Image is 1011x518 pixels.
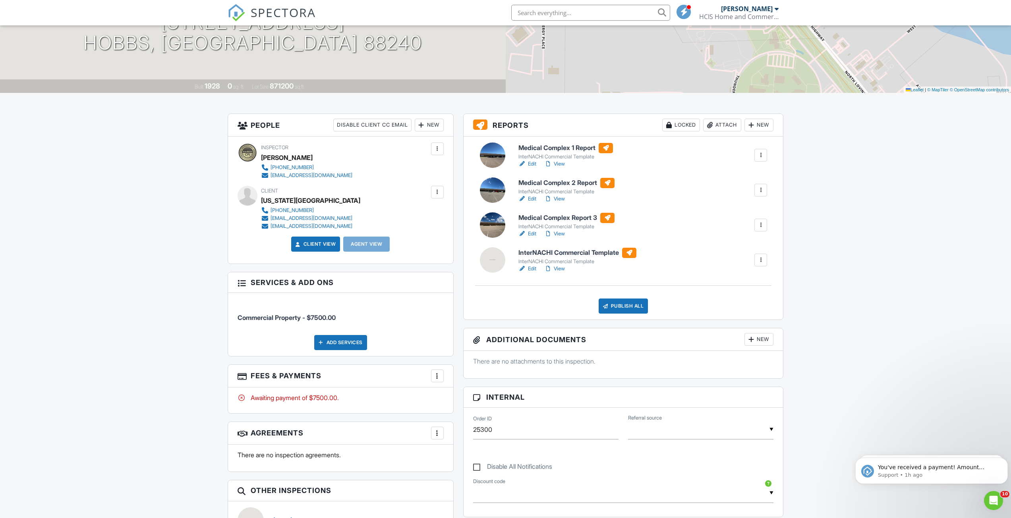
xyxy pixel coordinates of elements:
[271,223,352,229] div: [EMAIL_ADDRESS][DOMAIN_NAME]
[228,272,453,293] h3: Services & Add ons
[984,491,1003,510] iframe: Intercom live chat
[228,480,453,501] h3: Other Inspections
[518,195,536,203] a: Edit
[744,333,773,346] div: New
[518,258,636,265] div: InterNACHI Commercial Template
[473,478,505,485] label: Discount code
[518,154,613,160] div: InterNACHI Commercial Template
[228,114,453,137] h3: People
[261,171,352,179] a: [EMAIL_ADDRESS][DOMAIN_NAME]
[628,414,662,422] label: Referral source
[699,13,779,21] div: HCIS Home and Commercial Inspection Services
[703,119,741,131] div: Attach
[228,422,453,445] h3: Agreements
[205,82,220,90] div: 1928
[518,189,615,195] div: InterNACHI Commercial Template
[238,393,444,402] div: Awaiting payment of $7500.00.
[852,441,1011,497] iframe: Intercom notifications message
[518,143,613,160] a: Medical Complex 1 Report InterNACHI Commercial Template
[518,178,615,195] a: Medical Complex 2 Report InterNACHI Commercial Template
[599,298,648,314] div: Publish All
[906,87,924,92] a: Leaflet
[228,82,232,90] div: 0
[473,463,552,473] label: Disable All Notifications
[261,164,352,171] a: [PHONE_NUMBER]
[927,87,949,92] a: © MapTiler
[261,206,354,214] a: [PHONE_NUMBER]
[261,188,278,194] span: Client
[511,5,670,21] input: Search everything...
[544,195,565,203] a: View
[252,84,269,90] span: Lot Size
[261,222,354,230] a: [EMAIL_ADDRESS][DOMAIN_NAME]
[518,248,636,258] h6: InterNACHI Commercial Template
[544,160,565,168] a: View
[518,143,613,153] h6: Medical Complex 1 Report
[333,119,412,131] div: Disable Client CC Email
[721,5,773,13] div: [PERSON_NAME]
[950,87,1009,92] a: © OpenStreetMap contributors
[228,365,453,387] h3: Fees & Payments
[464,328,783,351] h3: Additional Documents
[314,335,367,350] div: Add Services
[518,248,636,265] a: InterNACHI Commercial Template InterNACHI Commercial Template
[238,314,336,322] span: Commercial Property - $7500.00
[544,230,565,238] a: View
[270,82,294,90] div: 871200
[295,84,305,90] span: sq.ft.
[233,84,244,90] span: sq. ft.
[251,4,316,21] span: SPECTORA
[518,265,536,273] a: Edit
[261,152,313,164] div: [PERSON_NAME]
[518,213,615,223] h6: Medical Complex Report 3
[238,451,444,459] p: There are no inspection agreements.
[238,299,444,328] li: Service: Commercial Property
[473,415,492,422] label: Order ID
[518,178,615,188] h6: Medical Complex 2 Report
[518,160,536,168] a: Edit
[83,12,422,54] h1: [STREET_ADDRESS] Hobbs, [GEOGRAPHIC_DATA] 88240
[294,240,336,248] a: Client View
[271,164,314,171] div: [PHONE_NUMBER]
[744,119,773,131] div: New
[518,223,615,230] div: InterNACHI Commercial Template
[544,265,565,273] a: View
[415,119,444,131] div: New
[271,172,352,179] div: [EMAIL_ADDRESS][DOMAIN_NAME]
[228,4,245,21] img: The Best Home Inspection Software - Spectora
[271,207,314,214] div: [PHONE_NUMBER]
[464,114,783,137] h3: Reports
[261,144,288,150] span: Inspector
[195,84,203,90] span: Built
[228,11,316,27] a: SPECTORA
[518,230,536,238] a: Edit
[662,119,700,131] div: Locked
[271,215,352,221] div: [EMAIL_ADDRESS][DOMAIN_NAME]
[261,214,354,222] a: [EMAIL_ADDRESS][DOMAIN_NAME]
[464,387,783,408] h3: Internal
[925,87,926,92] span: |
[261,194,360,206] div: [US_STATE][GEOGRAPHIC_DATA]
[1000,491,1009,497] span: 10
[473,357,774,366] p: There are no attachments to this inspection.
[518,213,615,230] a: Medical Complex Report 3 InterNACHI Commercial Template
